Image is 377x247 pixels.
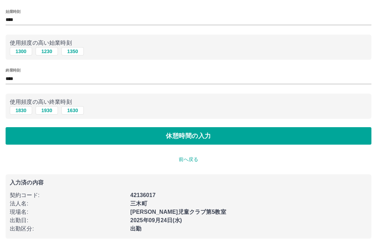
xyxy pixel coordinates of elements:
[10,216,126,225] p: 出勤日 :
[6,156,371,163] p: 前へ戻る
[130,201,147,206] b: 三木町
[10,208,126,216] p: 現場名 :
[6,68,20,73] label: 終業時刻
[10,39,367,47] p: 使用頻度の高い始業時刻
[10,191,126,199] p: 契約コード :
[10,106,32,115] button: 1830
[10,180,367,186] p: 入力済の内容
[10,199,126,208] p: 法人名 :
[6,9,20,14] label: 始業時刻
[130,192,155,198] b: 42136017
[10,98,367,106] p: 使用頻度の高い終業時刻
[10,47,32,56] button: 1300
[10,225,126,233] p: 出勤区分 :
[130,217,182,223] b: 2025年09月24日(水)
[130,209,226,215] b: [PERSON_NAME]児童クラブ第5教室
[61,47,84,56] button: 1350
[6,127,371,145] button: 休憩時間の入力
[36,47,58,56] button: 1230
[61,106,84,115] button: 1630
[36,106,58,115] button: 1930
[130,226,141,232] b: 出勤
